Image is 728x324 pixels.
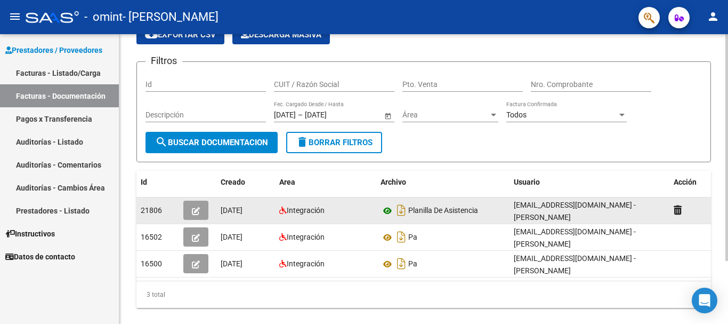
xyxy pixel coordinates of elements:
[287,206,325,215] span: Integración
[274,110,296,120] input: Start date
[5,44,102,56] span: Prestadores / Proveedores
[376,171,509,194] datatable-header-cell: Archivo
[382,110,393,121] button: Open calendar
[84,5,123,29] span: - omint
[408,260,417,268] span: Pa
[394,255,408,272] i: Descargar documento
[394,202,408,219] i: Descargar documento
[275,171,376,194] datatable-header-cell: Area
[232,25,330,44] app-download-masive: Descarga masiva de comprobantes (adjuntos)
[155,138,268,147] span: Buscar Documentacion
[279,178,295,186] span: Area
[5,228,55,240] span: Instructivos
[381,178,406,186] span: Archivo
[141,178,147,186] span: Id
[514,254,636,275] span: [EMAIL_ADDRESS][DOMAIN_NAME] - [PERSON_NAME]
[136,25,224,44] button: Exportar CSV
[241,30,321,39] span: Descarga Masiva
[408,233,417,242] span: Pa
[298,110,303,120] span: –
[296,136,309,148] mat-icon: delete
[155,136,168,148] mat-icon: search
[145,28,158,41] mat-icon: cloud_download
[506,110,527,119] span: Todos
[221,178,245,186] span: Creado
[216,171,275,194] datatable-header-cell: Creado
[221,259,242,268] span: [DATE]
[123,5,219,29] span: - [PERSON_NAME]
[232,25,330,44] button: Descarga Masiva
[136,281,711,308] div: 3 total
[394,228,408,246] i: Descargar documento
[509,171,669,194] datatable-header-cell: Usuario
[145,53,182,68] h3: Filtros
[287,259,325,268] span: Integración
[707,10,719,23] mat-icon: person
[221,233,242,241] span: [DATE]
[5,251,75,263] span: Datos de contacto
[141,206,162,215] span: 21806
[408,207,478,215] span: Planilla De Asistencia
[141,259,162,268] span: 16500
[145,30,216,39] span: Exportar CSV
[305,110,357,120] input: End date
[669,171,723,194] datatable-header-cell: Acción
[145,132,278,153] button: Buscar Documentacion
[402,110,489,120] span: Área
[9,10,21,23] mat-icon: menu
[514,178,540,186] span: Usuario
[286,132,382,153] button: Borrar Filtros
[141,233,162,241] span: 16502
[136,171,179,194] datatable-header-cell: Id
[514,201,636,222] span: [EMAIL_ADDRESS][DOMAIN_NAME] - [PERSON_NAME]
[674,178,697,186] span: Acción
[221,206,242,215] span: [DATE]
[514,227,636,248] span: [EMAIL_ADDRESS][DOMAIN_NAME] - [PERSON_NAME]
[296,138,373,147] span: Borrar Filtros
[287,233,325,241] span: Integración
[692,288,717,313] div: Open Intercom Messenger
